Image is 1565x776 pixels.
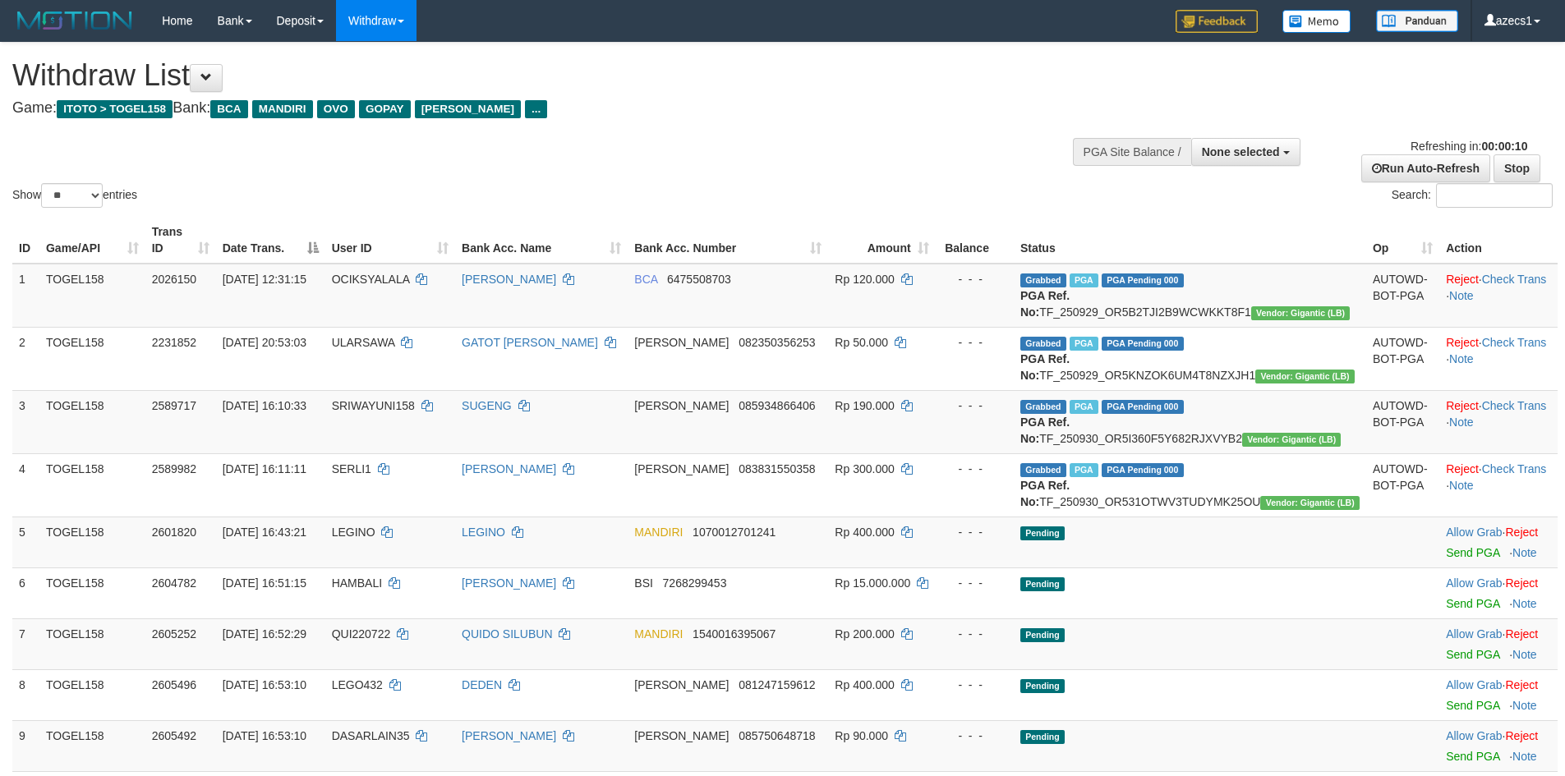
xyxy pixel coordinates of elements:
[41,183,103,208] select: Showentries
[216,217,325,264] th: Date Trans.: activate to sort column descending
[1494,154,1540,182] a: Stop
[152,678,197,691] span: 2605496
[1020,526,1065,540] span: Pending
[12,8,137,33] img: MOTION_logo.png
[942,397,1007,414] div: - - -
[1014,453,1366,517] td: TF_250930_OR531OTWV3TUDYMK25OU
[1176,10,1258,33] img: Feedback.jpg
[936,217,1014,264] th: Balance
[1020,289,1070,319] b: PGA Ref. No:
[1439,264,1558,328] td: · ·
[332,627,391,641] span: QUI220722
[57,100,173,118] span: ITOTO > TOGEL158
[942,626,1007,642] div: - - -
[667,273,731,286] span: Copy 6475508703 to clipboard
[1446,648,1499,661] a: Send PGA
[152,336,197,349] span: 2231852
[317,100,355,118] span: OVO
[1392,183,1553,208] label: Search:
[828,217,935,264] th: Amount: activate to sort column ascending
[1449,416,1474,429] a: Note
[835,576,910,590] span: Rp 15.000.000
[1512,546,1537,559] a: Note
[39,217,145,264] th: Game/API: activate to sort column ascending
[12,217,39,264] th: ID
[942,728,1007,744] div: - - -
[739,678,815,691] span: Copy 081247159612 to clipboard
[462,273,556,286] a: [PERSON_NAME]
[739,399,815,412] span: Copy 085934866406 to clipboard
[462,729,556,742] a: [PERSON_NAME]
[12,720,39,771] td: 9
[152,576,197,590] span: 2604782
[1439,453,1558,517] td: · ·
[1439,517,1558,567] td: ·
[12,669,39,720] td: 8
[39,453,145,517] td: TOGEL158
[12,517,39,567] td: 5
[1446,576,1502,590] a: Allow Grab
[12,618,39,669] td: 7
[1014,390,1366,453] td: TF_250930_OR5I360F5Y682RJXVYB2
[1070,337,1098,351] span: Marked by azecs1
[1439,720,1558,771] td: ·
[1020,577,1065,591] span: Pending
[1070,400,1098,414] span: Marked by azecs1
[835,526,894,539] span: Rp 400.000
[152,526,197,539] span: 2601820
[12,183,137,208] label: Show entries
[1446,462,1479,475] a: Reject
[942,677,1007,693] div: - - -
[1446,699,1499,712] a: Send PGA
[1255,370,1355,383] span: Vendor URL: https://dashboard.q2checkout.com/secure
[223,627,306,641] span: [DATE] 16:52:29
[252,100,313,118] span: MANDIRI
[1446,729,1502,742] a: Allow Grab
[39,720,145,771] td: TOGEL158
[1361,154,1490,182] a: Run Auto-Refresh
[634,336,729,349] span: [PERSON_NAME]
[1020,352,1070,382] b: PGA Ref. No:
[462,678,502,691] a: DEDEN
[942,271,1007,287] div: - - -
[1505,576,1538,590] a: Reject
[1020,463,1066,477] span: Grabbed
[1014,264,1366,328] td: TF_250929_OR5B2TJI2B9WCWKKT8F1
[1446,729,1505,742] span: ·
[462,336,598,349] a: GATOT [PERSON_NAME]
[462,462,556,475] a: [PERSON_NAME]
[223,336,306,349] span: [DATE] 20:53:03
[1102,273,1184,287] span: PGA Pending
[1449,479,1474,492] a: Note
[1446,678,1502,691] a: Allow Grab
[415,100,521,118] span: [PERSON_NAME]
[1020,730,1065,744] span: Pending
[1446,526,1502,539] a: Allow Grab
[1512,699,1537,712] a: Note
[152,729,197,742] span: 2605492
[1073,138,1191,166] div: PGA Site Balance /
[39,669,145,720] td: TOGEL158
[39,264,145,328] td: TOGEL158
[1505,627,1538,641] a: Reject
[835,729,888,742] span: Rp 90.000
[1505,678,1538,691] a: Reject
[1439,618,1558,669] td: ·
[1512,597,1537,610] a: Note
[1446,678,1505,691] span: ·
[223,678,306,691] span: [DATE] 16:53:10
[634,627,683,641] span: MANDIRI
[1366,390,1439,453] td: AUTOWD-BOT-PGA
[1014,217,1366,264] th: Status
[835,678,894,691] span: Rp 400.000
[1439,390,1558,453] td: · ·
[634,678,729,691] span: [PERSON_NAME]
[145,217,216,264] th: Trans ID: activate to sort column ascending
[1481,140,1527,153] strong: 00:00:10
[223,576,306,590] span: [DATE] 16:51:15
[1102,337,1184,351] span: PGA Pending
[39,618,145,669] td: TOGEL158
[332,273,410,286] span: OCIKSYALALA
[693,526,776,539] span: Copy 1070012701241 to clipboard
[1102,463,1184,477] span: PGA Pending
